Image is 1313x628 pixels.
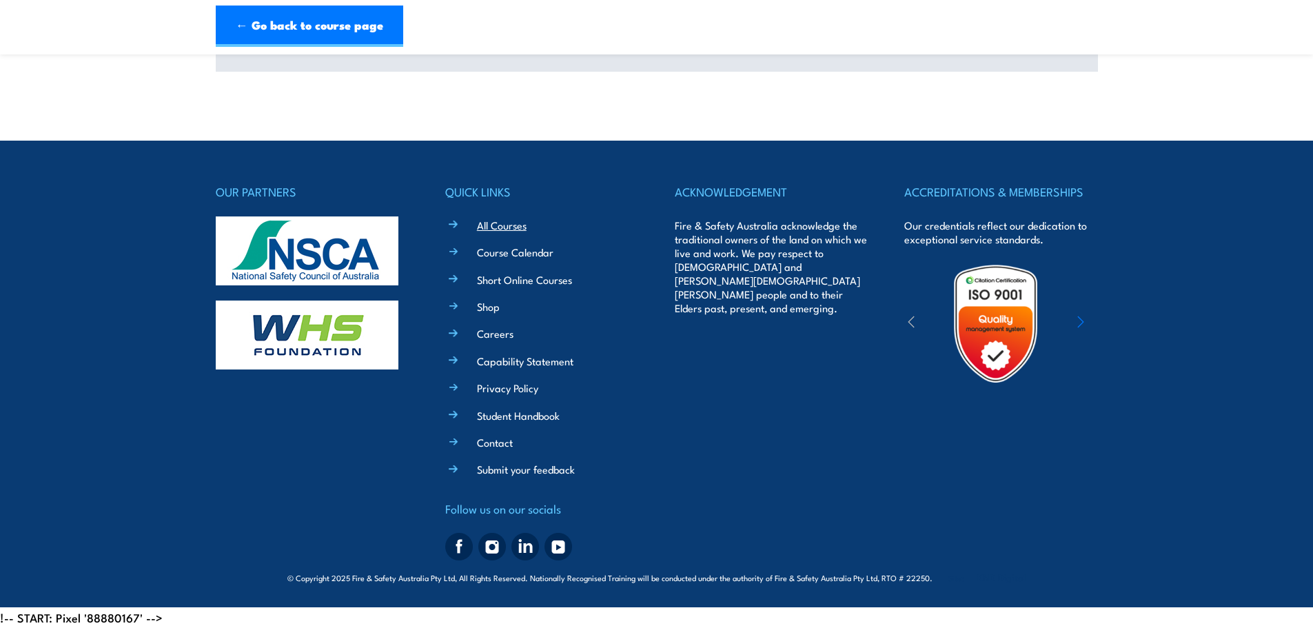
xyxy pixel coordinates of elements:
[216,6,403,47] a: ← Go back to course page
[675,182,868,201] h4: ACKNOWLEDGEMENT
[477,299,500,314] a: Shop
[904,182,1097,201] h4: ACCREDITATIONS & MEMBERSHIPS
[477,218,527,232] a: All Courses
[216,182,409,201] h4: OUR PARTNERS
[977,570,1026,584] a: KND Digital
[477,381,538,395] a: Privacy Policy
[216,301,398,369] img: whs-logo-footer
[477,435,513,449] a: Contact
[904,219,1097,246] p: Our credentials reflect our dedication to exceptional service standards.
[287,571,1026,584] span: © Copyright 2025 Fire & Safety Australia Pty Ltd, All Rights Reserved. Nationally Recognised Trai...
[445,182,638,201] h4: QUICK LINKS
[477,272,572,287] a: Short Online Courses
[477,326,513,341] a: Careers
[477,462,575,476] a: Submit your feedback
[675,219,868,315] p: Fire & Safety Australia acknowledge the traditional owners of the land on which we live and work....
[216,216,398,285] img: nsca-logo-footer
[477,354,573,368] a: Capability Statement
[935,263,1056,384] img: Untitled design (19)
[477,408,560,423] a: Student Handbook
[1057,300,1177,347] img: ewpa-logo
[948,572,1026,583] span: Site:
[445,499,638,518] h4: Follow us on our socials
[477,245,553,259] a: Course Calendar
